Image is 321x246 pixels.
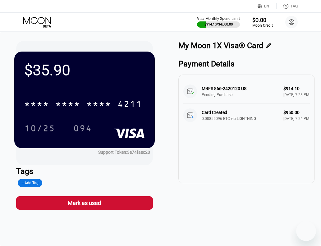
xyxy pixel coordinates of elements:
div: Add Tag [21,181,39,185]
div: EN [264,4,269,8]
div: Support Token:3e74faec20 [98,150,150,155]
div: Visa Monthly Spend Limit [197,16,240,21]
div: 10/25 [24,124,55,134]
div: Payment Details [178,59,315,68]
div: FAQ [291,4,298,8]
div: FAQ [277,3,298,9]
div: 4211 [117,100,142,110]
div: 094 [69,121,97,136]
div: Tags [16,167,153,176]
div: Moon Credit [252,23,273,28]
div: $35.90 [24,61,145,79]
div: Support Token: 3e74faec20 [98,150,150,155]
div: EN [258,3,277,9]
div: Visa Monthly Spend Limit$914.10/$4,000.00 [197,16,240,28]
div: My Moon 1X Visa® Card [178,41,263,50]
div: Mark as used [68,199,101,207]
div: Add Tag [18,179,43,187]
div: $914.10 / $4,000.00 [204,22,233,26]
div: $0.00Moon Credit [252,17,273,28]
div: $0.00 [252,17,273,23]
div: 094 [73,124,92,134]
div: Mark as used [16,196,153,210]
iframe: Button to launch messaging window [296,221,316,241]
div: 10/25 [20,121,60,136]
